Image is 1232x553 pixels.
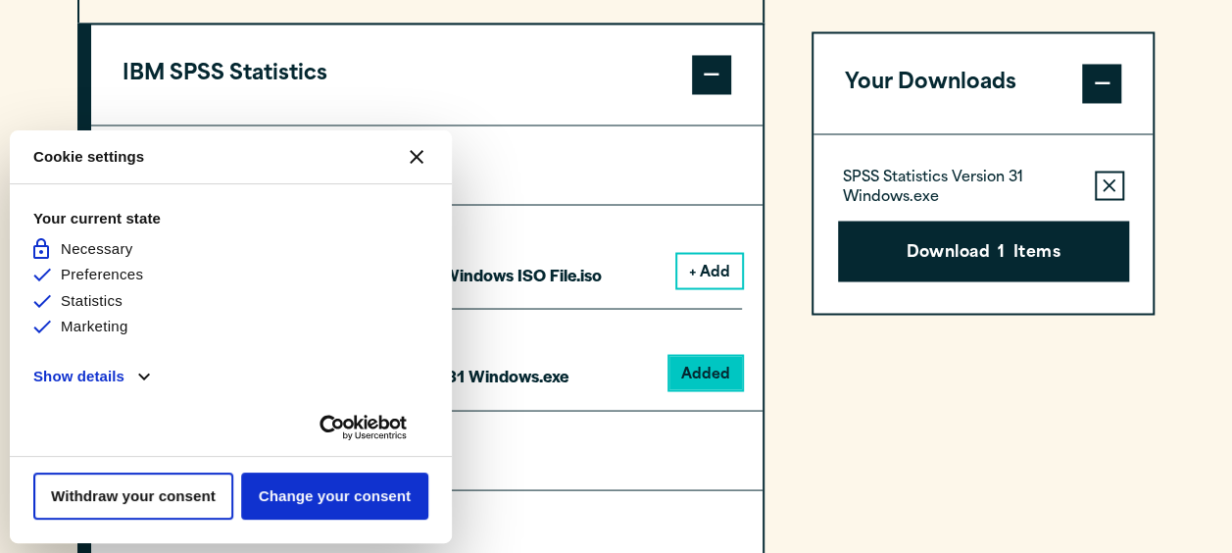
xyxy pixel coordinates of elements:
[813,133,1154,313] div: Your Downloads
[33,264,428,286] li: Preferences
[298,415,428,440] a: Usercentrics Cookiebot - opens new page
[843,168,1079,207] p: SPSS Statistics Version 31 Windows.exe
[998,240,1005,266] span: 1
[813,33,1154,133] button: Your Downloads
[677,254,742,287] button: + Add
[33,146,144,169] strong: Cookie settings
[266,361,568,389] p: SPSS Statistics Version 31 Windows.exe
[33,290,428,313] li: Statistics
[91,126,763,204] summary: Version 31
[33,316,428,338] li: Marketing
[838,221,1129,281] button: Download1Items
[33,208,428,230] strong: Your current state
[33,238,428,261] li: Necessary
[33,366,150,388] button: Show details
[393,133,440,180] button: Close CMP widget
[33,473,233,520] button: Withdraw your consent
[241,473,428,520] button: Change your consent
[669,356,742,389] button: Added
[91,25,763,125] button: IBM SPSS Statistics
